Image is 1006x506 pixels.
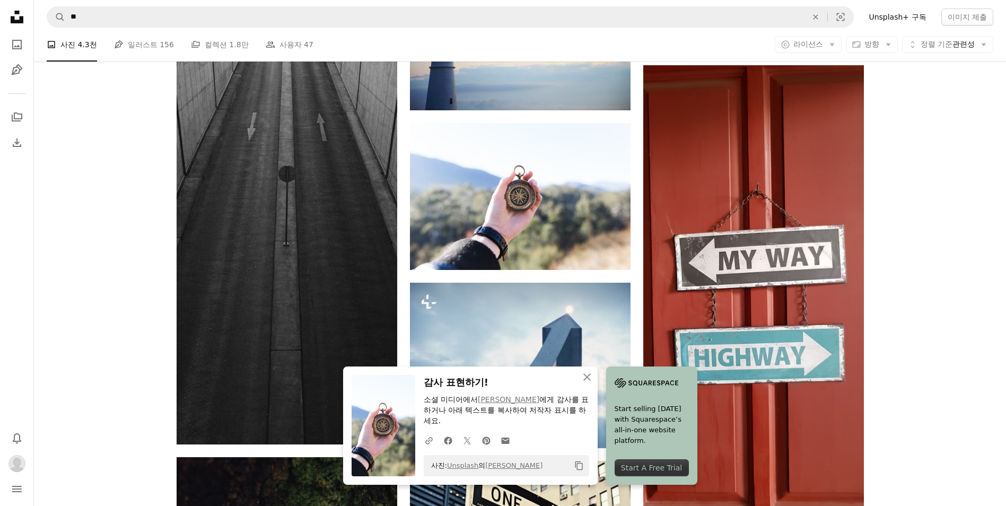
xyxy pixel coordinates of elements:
a: Start selling [DATE] with Squarespace’s all-in-one website platform.Start A Free Trial [606,367,697,485]
a: Facebook에 공유 [439,430,458,451]
span: 방향 [864,40,879,48]
a: 컬렉션 [6,107,28,128]
img: 나침반을 들고 있는 사람 선택적 초점 사진 [410,123,631,270]
p: 소셜 미디어에서 에게 감사를 표하거나 아래 텍스트를 복사하여 저작자 표시를 하세요. [424,395,589,426]
img: 콘크리트 도로의 항공 사진 [177,53,397,445]
span: 156 [160,39,174,50]
a: 컬렉션 1.8만 [191,28,249,62]
div: Start A Free Trial [615,459,689,476]
a: [PERSON_NAME] [485,461,543,469]
a: Pinterest에 공유 [477,430,496,451]
a: 다운로드 내역 [6,132,28,153]
a: 홈 — Unsplash [6,6,28,30]
button: 방향 [846,36,898,53]
a: 사진 [6,34,28,55]
button: 메뉴 [6,478,28,500]
span: 라이선스 [793,40,823,48]
span: 정렬 기준 [921,40,952,48]
a: Unsplash+ 구독 [862,8,932,25]
button: 라이선스 [775,36,842,53]
button: 정렬 기준관련성 [902,36,993,53]
img: 사용자 sangyong han의 아바타 [8,455,25,472]
a: Twitter에 공유 [458,430,477,451]
span: 1.8만 [229,39,248,50]
a: My Way 사이니지 [643,287,864,297]
img: file-1705255347840-230a6ab5bca9image [615,375,678,391]
span: Start selling [DATE] with Squarespace’s all-in-one website platform. [615,404,689,446]
a: 일러스트 156 [114,28,174,62]
a: 나침반을 들고 있는 사람 선택적 초점 사진 [410,191,631,201]
span: 47 [304,39,313,50]
a: 일러스트 [6,59,28,81]
img: 화살표 모양의 다리를 달리는 사업가가 최고 조명에 도착합니다. (3D 렌더링) [410,283,631,448]
button: Unsplash 검색 [47,7,65,27]
a: 콘크리트 도로의 항공 사진 [177,243,397,253]
button: 클립보드에 복사하기 [570,457,588,475]
h3: 감사 표현하기! [424,375,589,390]
button: 프로필 [6,453,28,474]
a: 사용자 47 [266,28,313,62]
a: Unsplash [447,461,478,469]
a: [PERSON_NAME] [478,395,539,404]
button: 이미지 제출 [941,8,993,25]
button: 삭제 [804,7,827,27]
button: 알림 [6,428,28,449]
form: 사이트 전체에서 이미지 찾기 [47,6,854,28]
span: 관련성 [921,39,975,50]
a: 이메일로 공유에 공유 [496,430,515,451]
button: 시각적 검색 [828,7,853,27]
a: 화살표 모양의 다리를 달리는 사업가가 최고 조명에 도착합니다. (3D 렌더링) [410,361,631,370]
span: 사진: 의 [426,457,543,474]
